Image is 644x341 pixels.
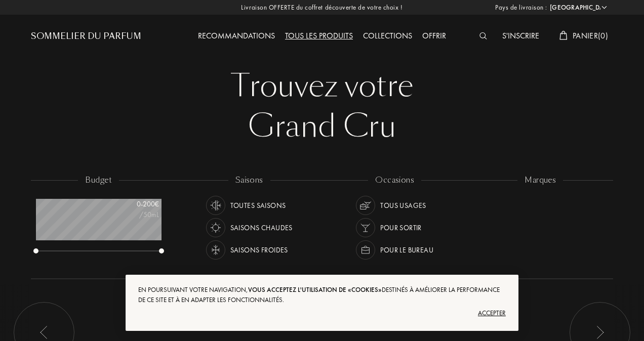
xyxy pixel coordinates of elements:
div: Recommandations [193,30,280,43]
div: Saisons froides [230,240,288,260]
img: cart_white.svg [559,31,568,40]
img: usage_occasion_party_white.svg [358,221,373,235]
div: Offrir [417,30,451,43]
div: Trouvez votre [38,66,606,106]
span: Panier ( 0 ) [573,30,608,41]
img: usage_season_cold_white.svg [209,243,223,257]
div: budget [78,175,119,186]
img: arr_left.svg [40,326,48,339]
div: Toutes saisons [230,196,286,215]
img: usage_occasion_all_white.svg [358,198,373,212]
div: Grand Cru [38,106,606,147]
div: saisons [228,175,270,186]
div: Pour le bureau [380,240,433,260]
a: S'inscrire [497,30,544,41]
img: search_icn_white.svg [479,32,487,39]
div: Saisons chaudes [230,218,293,237]
div: Collections [358,30,417,43]
a: Collections [358,30,417,41]
img: usage_season_hot_white.svg [209,221,223,235]
div: Accepter [138,305,506,321]
div: marques [517,175,563,186]
a: Tous les produits [280,30,358,41]
a: Sommelier du Parfum [31,30,141,42]
div: S'inscrire [497,30,544,43]
div: Tous usages [380,196,426,215]
img: usage_occasion_work_white.svg [358,243,373,257]
img: arr_left.svg [596,326,604,339]
div: 0 - 200 € [108,199,159,209]
img: usage_season_average_white.svg [209,198,223,212]
div: Univers [302,273,342,285]
div: /50mL [108,209,159,220]
div: En poursuivant votre navigation, destinés à améliorer la performance de ce site et à en adapter l... [138,285,506,305]
span: Pays de livraison : [495,3,547,13]
div: occasions [368,175,421,186]
a: Recommandations [193,30,280,41]
div: Tous les produits [280,30,358,43]
div: Pour sortir [380,218,422,237]
a: Offrir [417,30,451,41]
span: vous acceptez l'utilisation de «cookies» [248,285,382,294]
